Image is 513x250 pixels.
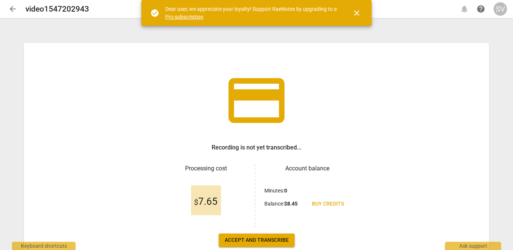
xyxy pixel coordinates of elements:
[264,187,287,195] p: Minutes :
[284,201,298,207] b: $ 8.45
[194,198,198,207] span: $
[494,2,507,16] button: SV
[312,200,344,208] span: Buy credits
[163,164,249,173] h3: Processing cost
[194,196,218,207] span: 7.65
[264,200,298,208] p: Balance :
[25,4,89,14] h2: video1547202943
[284,188,287,194] b: 0
[225,237,289,244] span: Accept and transcribe
[348,4,366,22] button: Close
[352,9,361,18] span: close
[150,9,159,18] span: check_circle
[445,242,501,250] div: Ask support
[264,164,350,173] h3: Account balance
[306,197,350,211] a: Buy credits
[8,4,17,13] span: arrow_back
[212,143,301,152] h3: Recording is not yet transcribed...
[476,4,485,13] span: help
[474,2,488,16] a: Help
[223,67,290,134] span: credit_card
[165,5,339,21] div: Dear user, we appreciate your loyalty! Support RaeNotes by upgrading to a
[12,242,76,250] div: Keyboard shortcuts
[219,234,295,247] button: Accept and transcribe
[165,14,203,20] a: Pro subscription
